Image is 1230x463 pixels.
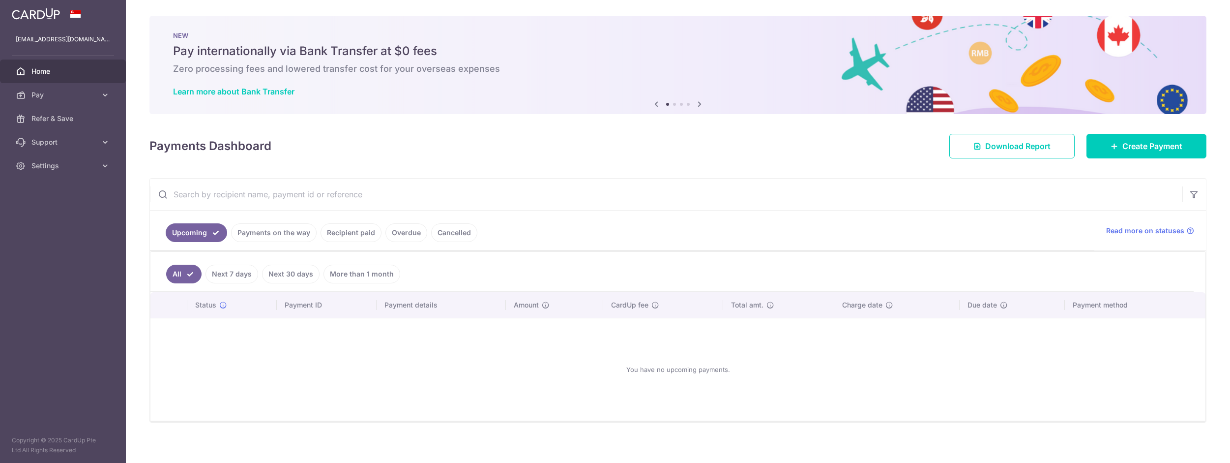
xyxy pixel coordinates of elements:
[1106,226,1184,236] span: Read more on statuses
[31,66,96,76] span: Home
[323,265,400,283] a: More than 1 month
[1086,134,1206,158] a: Create Payment
[166,223,227,242] a: Upcoming
[377,292,506,318] th: Payment details
[431,223,477,242] a: Cancelled
[949,134,1075,158] a: Download Report
[149,16,1206,114] img: Bank transfer banner
[731,300,763,310] span: Total amt.
[149,137,271,155] h4: Payments Dashboard
[173,31,1183,39] p: NEW
[31,137,96,147] span: Support
[31,114,96,123] span: Refer & Save
[162,326,1194,413] div: You have no upcoming payments.
[16,34,110,44] p: [EMAIL_ADDRESS][DOMAIN_NAME]
[842,300,882,310] span: Charge date
[166,265,202,283] a: All
[262,265,320,283] a: Next 30 days
[611,300,648,310] span: CardUp fee
[1122,140,1182,152] span: Create Payment
[173,87,294,96] a: Learn more about Bank Transfer
[195,300,216,310] span: Status
[12,8,60,20] img: CardUp
[514,300,539,310] span: Amount
[173,63,1183,75] h6: Zero processing fees and lowered transfer cost for your overseas expenses
[31,161,96,171] span: Settings
[1106,226,1194,236] a: Read more on statuses
[967,300,997,310] span: Due date
[277,292,377,318] th: Payment ID
[1065,292,1205,318] th: Payment method
[985,140,1051,152] span: Download Report
[231,223,317,242] a: Payments on the way
[385,223,427,242] a: Overdue
[173,43,1183,59] h5: Pay internationally via Bank Transfer at $0 fees
[205,265,258,283] a: Next 7 days
[321,223,381,242] a: Recipient paid
[150,179,1182,210] input: Search by recipient name, payment id or reference
[31,90,96,100] span: Pay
